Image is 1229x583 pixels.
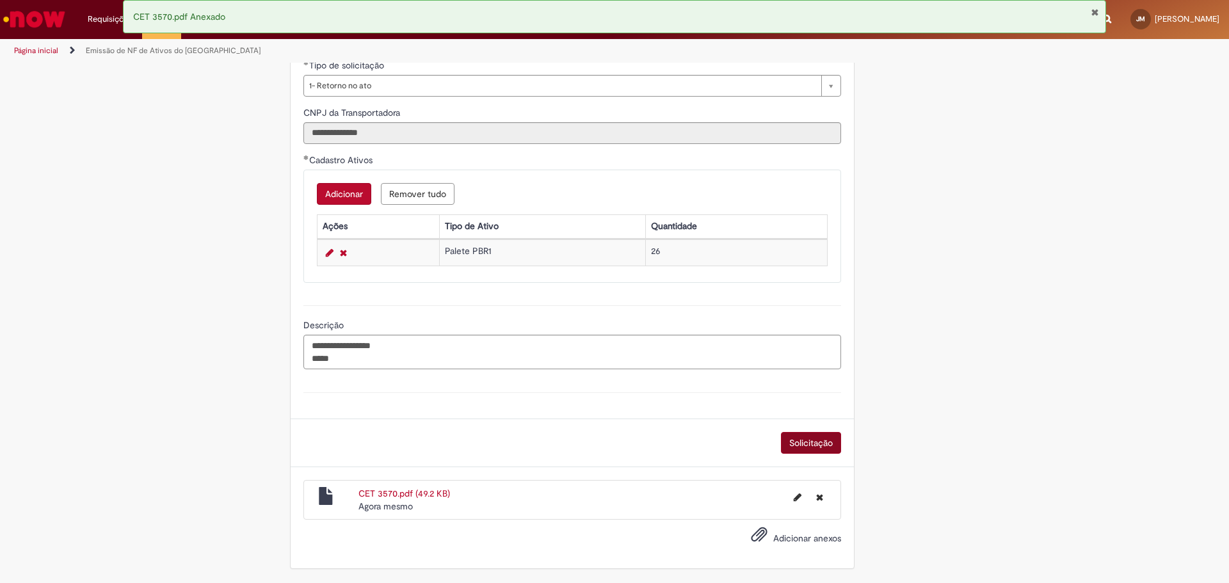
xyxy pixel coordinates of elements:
[317,214,439,238] th: Ações
[773,532,841,544] span: Adicionar anexos
[323,245,337,260] a: Editar Linha 1
[646,214,828,238] th: Quantidade
[1136,15,1145,23] span: JM
[358,500,413,512] time: 01/09/2025 09:43:43
[1091,7,1099,17] button: Fechar Notificação
[303,107,403,118] span: Somente leitura - CNPJ da Transportadora
[1155,13,1219,24] span: [PERSON_NAME]
[358,488,450,499] a: CET 3570.pdf (49.2 KB)
[303,335,841,369] textarea: Descrição
[748,523,771,552] button: Adicionar anexos
[303,155,309,160] span: Obrigatório Preenchido
[440,239,646,266] td: Palete PBR1
[786,487,809,507] button: Editar nome de arquivo CET 3570.pdf
[646,239,828,266] td: 26
[309,60,387,71] span: Tipo de solicitação
[1,6,67,32] img: ServiceNow
[10,39,810,63] ul: Trilhas de página
[86,45,261,56] a: Emissão de NF de Ativos do [GEOGRAPHIC_DATA]
[337,245,350,260] a: Remover linha 1
[440,214,646,238] th: Tipo de Ativo
[88,13,133,26] span: Requisições
[303,60,309,65] span: Obrigatório Preenchido
[317,183,371,205] button: Add a row for Cadastro Ativos
[781,432,841,454] button: Solicitação
[808,487,831,507] button: Excluir CET 3570.pdf
[381,183,454,205] button: Remove all rows for Cadastro Ativos
[303,319,346,331] span: Descrição
[309,76,815,96] span: 1- Retorno no ato
[14,45,58,56] a: Página inicial
[309,154,375,166] span: Cadastro Ativos
[358,500,413,512] span: Agora mesmo
[133,11,225,22] span: CET 3570.pdf Anexado
[303,122,841,144] input: CNPJ da Transportadora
